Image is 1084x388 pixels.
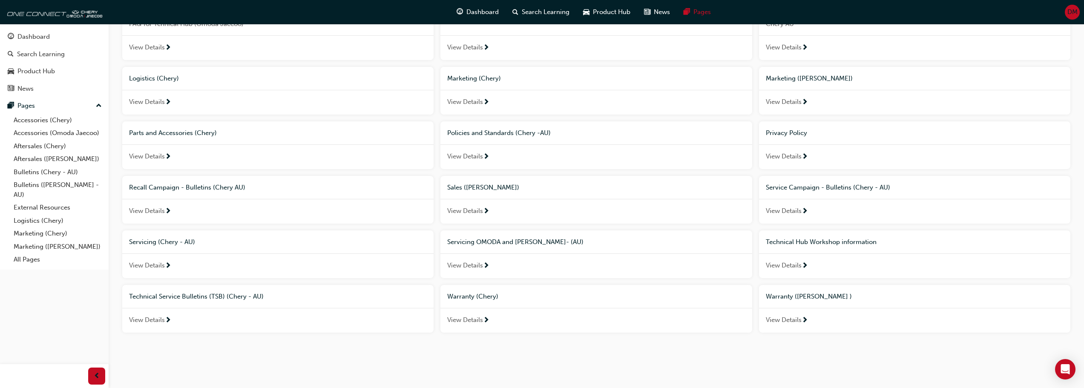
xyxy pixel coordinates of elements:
a: Logistics (Chery)View Details [122,67,434,115]
span: Logistics (Chery) [129,75,179,82]
button: DM [1065,5,1080,20]
span: View Details [447,97,483,107]
span: View Details [447,261,483,270]
span: Sales ([PERSON_NAME]) [447,184,519,191]
a: Technical Hub Workshop informationView Details [759,230,1070,278]
span: View Details [766,43,802,52]
span: Technical Service Bulletins (TSB) (Chery - AU) [129,293,264,300]
div: Open Intercom Messenger [1055,359,1075,379]
a: Privacy PolicyView Details [759,121,1070,169]
a: Marketing ([PERSON_NAME])View Details [759,67,1070,115]
span: up-icon [96,101,102,112]
span: View Details [766,315,802,325]
span: View Details [129,261,165,270]
span: Servicing (Chery - AU) [129,238,195,246]
span: View Details [766,206,802,216]
span: View Details [129,97,165,107]
span: View Details [447,206,483,216]
span: next-icon [165,262,171,270]
div: Pages [17,101,35,111]
a: All Pages [10,253,105,266]
a: News [3,81,105,97]
span: next-icon [165,153,171,161]
a: Search Learning [3,46,105,62]
a: Fluid SpecificationsChery AUView Details [759,3,1070,60]
span: Pages [693,7,711,17]
a: Service Campaign - Bulletins (Chery - AU)View Details [759,176,1070,224]
span: pages-icon [8,102,14,110]
span: Dashboard [466,7,499,17]
div: Dashboard [17,32,50,42]
span: car-icon [583,7,589,17]
button: Pages [3,98,105,114]
a: car-iconProduct Hub [576,3,637,21]
a: Fleet ([PERSON_NAME]) - 2025View Details [440,3,752,60]
a: Sales ([PERSON_NAME])View Details [440,176,752,224]
a: Bulletins ([PERSON_NAME] - AU) [10,178,105,201]
a: Product Hub [3,63,105,79]
span: Servicing OMODA and [PERSON_NAME]- (AU) [447,238,584,246]
a: Servicing (Chery - AU)View Details [122,230,434,278]
span: View Details [447,315,483,325]
span: next-icon [483,44,489,52]
div: News [17,84,34,94]
span: Search Learning [522,7,569,17]
span: next-icon [802,44,808,52]
span: Technical Hub Workshop information [766,238,877,246]
span: Marketing (Chery) [447,75,501,82]
a: Technical Service Bulletins (TSB) (Chery - AU)View Details [122,285,434,333]
span: View Details [766,261,802,270]
div: Search Learning [17,49,65,59]
span: News [654,7,670,17]
span: Warranty (Chery) [447,293,498,300]
span: View Details [129,206,165,216]
span: Warranty ([PERSON_NAME] ) [766,293,852,300]
span: pages-icon [684,7,690,17]
a: pages-iconPages [677,3,718,21]
span: Policies and Standards (Chery -AU) [447,129,551,137]
span: next-icon [802,153,808,161]
span: View Details [447,152,483,161]
a: search-iconSearch Learning [506,3,576,21]
span: search-icon [512,7,518,17]
a: guage-iconDashboard [450,3,506,21]
span: View Details [129,315,165,325]
a: External Resources [10,201,105,214]
span: next-icon [483,317,489,325]
a: Warranty (Chery)View Details [440,285,752,333]
span: guage-icon [8,33,14,41]
span: next-icon [165,99,171,106]
a: Warranty ([PERSON_NAME] )View Details [759,285,1070,333]
a: Parts and Accessories (Chery)View Details [122,121,434,169]
span: Recall Campaign - Bulletins (Chery AU) [129,184,245,191]
a: Policies and Standards (Chery -AU)View Details [440,121,752,169]
span: next-icon [483,262,489,270]
span: next-icon [802,262,808,270]
a: Marketing ([PERSON_NAME]) [10,240,105,253]
a: Marketing (Chery)View Details [440,67,752,115]
span: next-icon [483,99,489,106]
span: View Details [766,152,802,161]
span: next-icon [802,208,808,216]
span: next-icon [802,317,808,325]
a: Bulletins (Chery - AU) [10,166,105,179]
span: car-icon [8,68,14,75]
a: Marketing (Chery) [10,227,105,240]
span: View Details [129,152,165,161]
a: FAQFAQ for Tehnical Hub (Omoda Jaecoo)View Details [122,3,434,60]
span: prev-icon [94,371,100,382]
a: Aftersales (Chery) [10,140,105,153]
span: Parts and Accessories (Chery) [129,129,217,137]
a: Accessories (Omoda Jaecoo) [10,126,105,140]
a: Dashboard [3,29,105,45]
a: Accessories (Chery) [10,114,105,127]
a: Logistics (Chery) [10,214,105,227]
div: Product Hub [17,66,55,76]
span: news-icon [8,85,14,93]
span: next-icon [165,44,171,52]
span: guage-icon [457,7,463,17]
span: View Details [129,43,165,52]
span: news-icon [644,7,650,17]
a: Servicing OMODA and [PERSON_NAME]- (AU)View Details [440,230,752,278]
